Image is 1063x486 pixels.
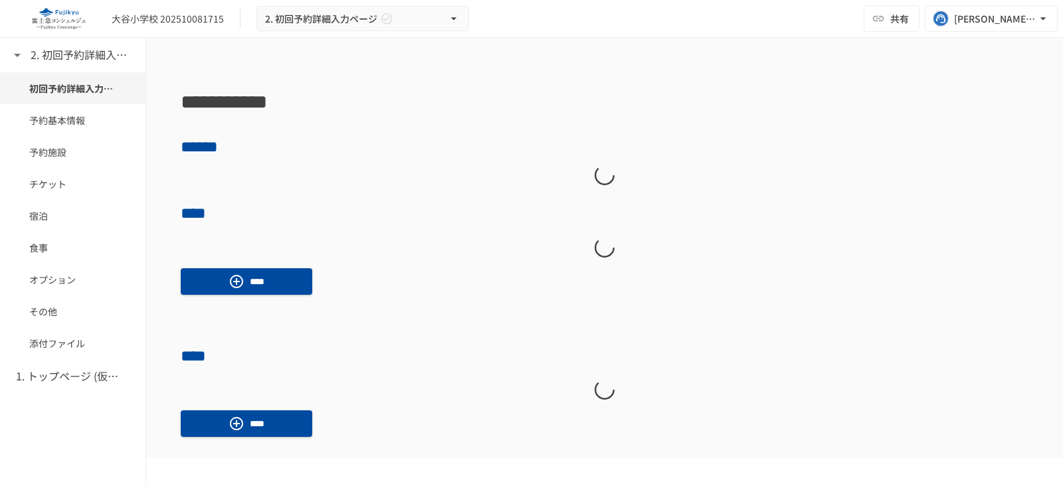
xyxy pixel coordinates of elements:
span: チケット [29,177,116,191]
h6: 2. 初回予約詳細入力ページ [31,46,137,64]
span: 宿泊 [29,208,116,223]
div: 大谷小学校 202510081715 [112,12,224,26]
button: 共有 [864,5,919,32]
span: 2. 初回予約詳細入力ページ [265,11,377,27]
span: 共有 [890,11,909,26]
img: eQeGXtYPV2fEKIA3pizDiVdzO5gJTl2ahLbsPaD2E4R [16,8,101,29]
span: 初回予約詳細入力ページ [29,81,116,96]
span: 添付ファイル [29,336,116,351]
button: [PERSON_NAME][EMAIL_ADDRESS][DOMAIN_NAME] [925,5,1058,32]
h6: 1. トップページ (仮予約一覧) [16,368,122,385]
button: 2. 初回予約詳細入力ページ [256,6,469,32]
span: 予約基本情報 [29,113,116,127]
span: 食事 [29,240,116,255]
span: その他 [29,304,116,319]
span: 予約施設 [29,145,116,159]
span: オプション [29,272,116,287]
div: [PERSON_NAME][EMAIL_ADDRESS][DOMAIN_NAME] [954,11,1036,27]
